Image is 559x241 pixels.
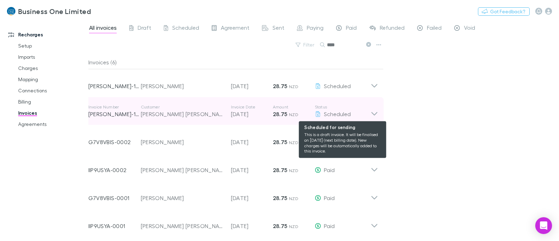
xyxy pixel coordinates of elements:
p: [DATE] [231,138,273,146]
p: G7V8VBIS-0001 [88,194,141,202]
a: Imports [11,51,94,63]
span: Paying [307,24,324,33]
p: [PERSON_NAME]-1283 [88,110,141,118]
p: [DATE] [231,110,273,118]
span: NZD [289,112,298,117]
strong: 28.75 [273,222,288,229]
p: G7V8VBIS-0002 [88,138,141,146]
span: Paid [324,194,335,201]
span: NZD [289,196,298,201]
p: [DATE] [231,166,273,174]
p: [PERSON_NAME]-1334 [88,82,141,90]
span: Scheduled [172,24,199,33]
span: Agreement [221,24,249,33]
h3: Business One Limited [18,7,91,15]
p: [DATE] [231,194,273,202]
strong: 28.75 [273,139,288,146]
div: G7V8VBIS-0002[PERSON_NAME][DATE]28.75 NZDPaid [83,125,384,153]
span: Paid [346,24,357,33]
img: Business One Limited's Logo [7,7,15,15]
a: Business One Limited [3,3,95,20]
span: Void [464,24,475,33]
div: [PERSON_NAME] [PERSON_NAME] [141,222,224,230]
button: Got Feedback? [478,7,530,16]
span: Scheduled [324,83,351,89]
button: Filter [292,41,319,49]
a: Connections [11,85,94,96]
strong: 28.75 [273,166,288,173]
a: Setup [11,40,94,51]
a: Charges [11,63,94,74]
div: IIP9USYA-0002[PERSON_NAME] [PERSON_NAME][DATE]28.75 NZDPaid [83,153,384,181]
strong: 28.75 [273,111,288,118]
span: Draft [138,24,151,33]
p: Status [315,104,371,110]
a: Billing [11,96,94,107]
p: [DATE] [231,82,273,90]
span: Scheduled [324,111,351,117]
span: Failed [427,24,442,33]
div: [PERSON_NAME] [141,194,224,202]
span: All invoices [89,24,117,33]
p: IIP9USYA-0002 [88,166,141,174]
span: Refunded [380,24,405,33]
div: Open Intercom Messenger [535,217,552,234]
span: Paid [324,166,335,173]
span: Sent [273,24,284,33]
div: [PERSON_NAME] [PERSON_NAME] [141,110,224,118]
span: NZD [289,224,298,229]
div: G7V8VBIS-0001[PERSON_NAME][DATE]28.75 NZDPaid [83,181,384,209]
div: Invoice Number[PERSON_NAME]-1283Customer[PERSON_NAME] [PERSON_NAME]Invoice Date[DATE]Amount28.75 ... [83,97,384,125]
p: Invoice Date [231,104,273,110]
p: [DATE] [231,222,273,230]
div: [PERSON_NAME]-1334[PERSON_NAME][DATE]28.75 NZDScheduled [83,69,384,97]
span: Paid [324,139,335,145]
strong: 28.75 [273,194,288,201]
div: [PERSON_NAME] [PERSON_NAME] [141,166,224,174]
div: [PERSON_NAME] [141,138,224,146]
a: Agreements [11,119,94,130]
p: IIP9USYA-0001 [88,222,141,230]
span: NZD [289,140,298,145]
strong: 28.75 [273,83,288,90]
p: Customer [141,104,224,110]
span: NZD [289,84,298,89]
span: NZD [289,168,298,173]
a: Recharges [1,29,94,40]
p: Amount [273,104,315,110]
a: Mapping [11,74,94,85]
p: Invoice Number [88,104,141,110]
div: [PERSON_NAME] [141,82,224,90]
a: Invoices [11,107,94,119]
span: Paid [324,222,335,229]
div: IIP9USYA-0001[PERSON_NAME] [PERSON_NAME][DATE]28.75 NZDPaid [83,209,384,237]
